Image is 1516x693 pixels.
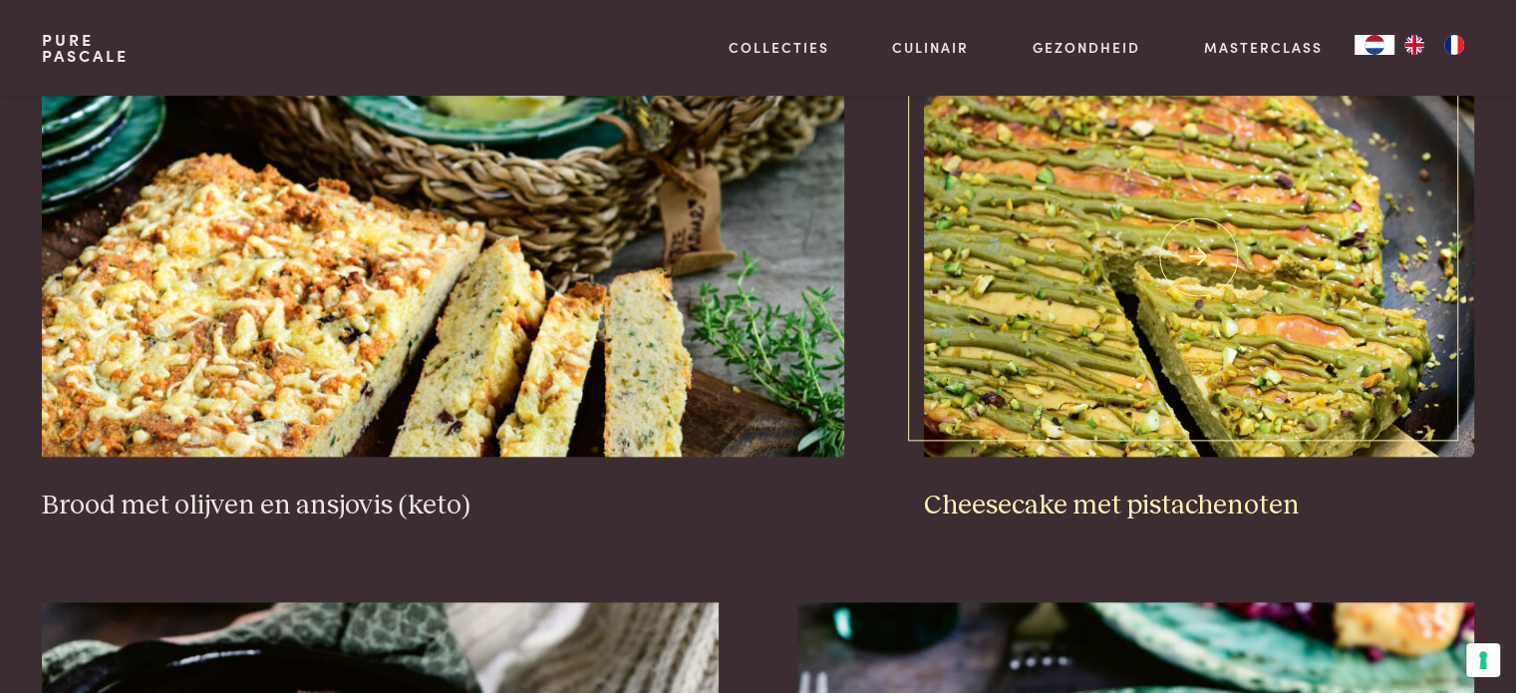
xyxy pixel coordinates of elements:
a: NL [1355,35,1394,55]
aside: Language selected: Nederlands [1355,35,1474,55]
a: Gezondheid [1033,37,1140,58]
img: Cheesecake met pistachenoten [924,58,1474,457]
div: Language [1355,35,1394,55]
ul: Language list [1394,35,1474,55]
a: Culinair [892,37,969,58]
a: PurePascale [42,32,129,64]
button: Uw voorkeuren voor toestemming voor trackingtechnologieën [1466,643,1500,677]
a: Brood met olijven en ansjovis (keto) Brood met olijven en ansjovis (keto) [42,58,844,522]
a: EN [1394,35,1434,55]
h3: Brood met olijven en ansjovis (keto) [42,489,844,523]
a: Cheesecake met pistachenoten Cheesecake met pistachenoten [924,58,1474,522]
a: FR [1434,35,1474,55]
a: Masterclass [1204,37,1323,58]
h3: Cheesecake met pistachenoten [924,489,1474,523]
img: Brood met olijven en ansjovis (keto) [42,58,844,457]
a: Collecties [729,37,829,58]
